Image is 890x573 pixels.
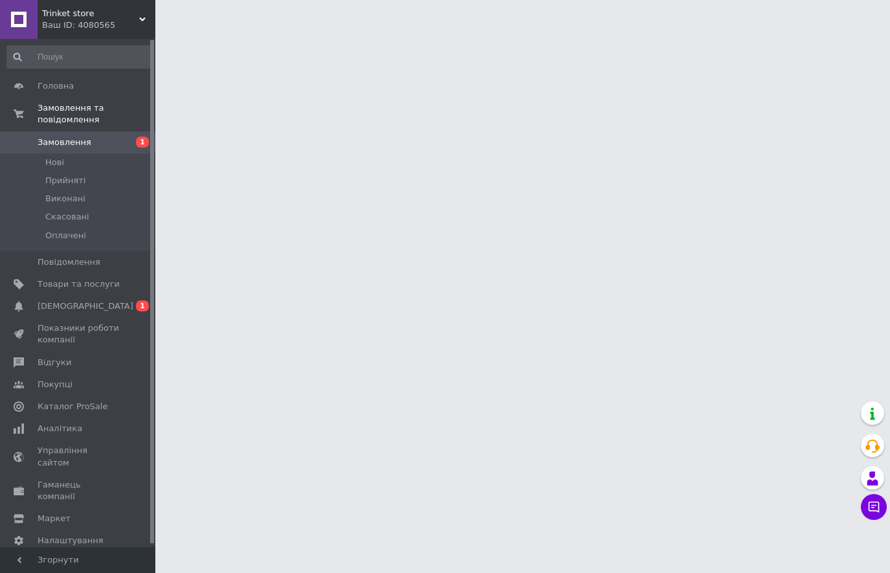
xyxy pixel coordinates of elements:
span: Trinket store [42,8,139,19]
div: Ваш ID: 4080565 [42,19,155,31]
span: Управління сайтом [38,445,120,468]
span: Аналітика [38,423,82,434]
span: Товари та послуги [38,278,120,290]
span: Покупці [38,379,72,390]
span: Прийняті [45,175,85,186]
span: Відгуки [38,357,71,368]
span: Налаштування [38,535,104,546]
span: Показники роботи компанії [38,322,120,346]
input: Пошук [6,45,153,69]
span: Каталог ProSale [38,401,107,412]
span: 1 [136,300,149,311]
span: [DEMOGRAPHIC_DATA] [38,300,133,312]
span: Нові [45,157,64,168]
span: Маркет [38,513,71,524]
span: Скасовані [45,211,89,223]
span: Оплачені [45,230,86,242]
span: Повідомлення [38,256,100,268]
span: 1 [136,137,149,148]
span: Виконані [45,193,85,205]
span: Гаманець компанії [38,479,120,502]
span: Головна [38,80,74,92]
span: Замовлення та повідомлення [38,102,155,126]
button: Чат з покупцем [861,494,887,520]
span: Замовлення [38,137,91,148]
